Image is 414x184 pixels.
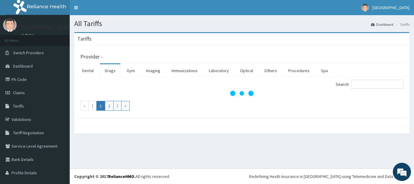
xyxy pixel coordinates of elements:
a: RelianceHMO [108,174,134,179]
svg: audio-loading [230,81,254,105]
h3: Tariffs [77,36,92,42]
a: Dashboard [371,22,393,27]
a: Others [259,64,282,77]
a: Immunizations [167,64,202,77]
a: Procedures [283,64,315,77]
a: Go to page number 2 [105,101,114,111]
a: Go to next page [113,101,122,111]
a: Dental [77,64,98,77]
span: Dashboard [13,63,33,69]
a: Go to first page [80,101,89,111]
a: Go to previous page [88,101,97,111]
span: Switch Providers [13,50,44,55]
a: Imaging [141,64,165,77]
li: Tariffs [394,22,409,27]
p: [GEOGRAPHIC_DATA] [21,25,71,30]
label: Search: [336,80,403,89]
a: Online [21,33,36,37]
a: Go to page number 1 [96,101,105,111]
a: Drugs [100,64,120,77]
a: Optical [235,64,258,77]
footer: All rights reserved. [70,169,414,184]
a: Laboratory [204,64,234,77]
h3: Provider - [80,54,103,59]
h1: All Tariffs [74,20,409,28]
span: Tariffs [13,103,24,109]
img: User Image [361,4,369,12]
input: Search: [351,80,403,89]
a: Gym [122,64,140,77]
span: [GEOGRAPHIC_DATA] [372,5,409,10]
a: Spa [316,64,333,77]
strong: Copyright © 2017 . [74,174,135,179]
span: Claims [13,90,25,95]
div: Redefining Heath Insurance in [GEOGRAPHIC_DATA] using Telemedicine and Data Science! [249,173,409,179]
a: Go to last page [121,101,130,111]
span: Tariff Negotiation [13,130,44,135]
img: User Image [3,18,17,32]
